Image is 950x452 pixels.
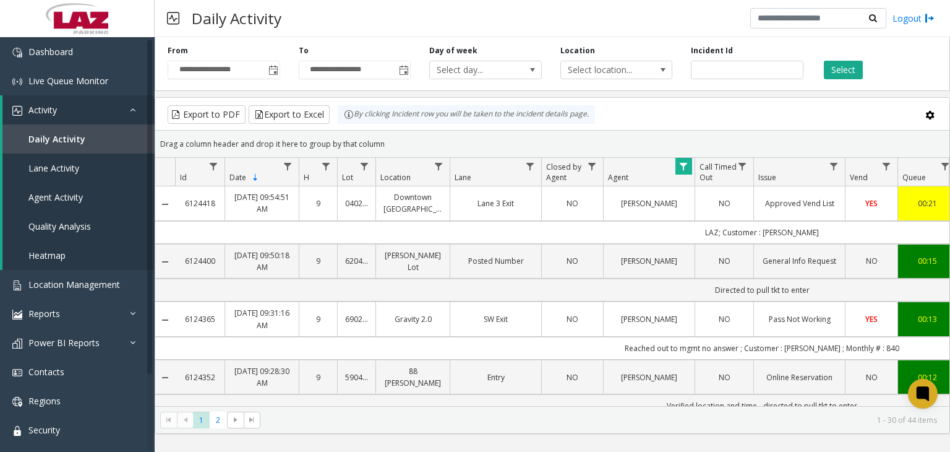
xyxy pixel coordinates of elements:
[905,255,949,267] a: 00:15
[824,61,863,79] button: Select
[266,61,280,79] span: Toggle popup
[567,314,578,324] span: NO
[878,158,895,175] a: Vend Filter Menu
[584,158,601,175] a: Closed by Agent Filter Menu
[186,3,288,33] h3: Daily Activity
[155,257,175,267] a: Collapse Details
[280,158,296,175] a: Date Filter Menu
[902,172,926,183] span: Queue
[268,415,937,425] kendo-pager-info: 1 - 30 of 44 items
[28,104,57,116] span: Activity
[28,75,108,87] span: Live Queue Monitor
[155,133,949,155] div: Drag a column header and drop it here to group by that column
[12,48,22,58] img: 'icon'
[383,313,442,325] a: Gravity 2.0
[826,158,842,175] a: Issue Filter Menu
[344,110,354,120] img: infoIcon.svg
[380,172,411,183] span: Location
[458,255,534,267] a: Posted Number
[12,426,22,436] img: 'icon'
[2,241,155,270] a: Heatmap
[905,313,949,325] a: 00:13
[345,255,368,267] a: 620425
[182,198,217,209] a: 6124418
[338,105,595,124] div: By clicking Incident row you will be taken to the incident details page.
[611,255,687,267] a: [PERSON_NAME]
[761,255,837,267] a: General Info Request
[567,372,578,383] span: NO
[892,12,935,25] a: Logout
[249,105,330,124] button: Export to Excel
[182,372,217,383] a: 6124352
[168,105,246,124] button: Export to PDF
[567,256,578,266] span: NO
[675,158,692,175] a: Agent Filter Menu
[522,158,539,175] a: Lane Filter Menu
[549,313,596,325] a: NO
[155,199,175,209] a: Collapse Details
[2,154,155,183] a: Lane Activity
[250,173,260,183] span: Sortable
[28,191,83,203] span: Agent Activity
[233,191,291,215] a: [DATE] 09:54:51 AM
[12,339,22,349] img: 'icon'
[28,308,60,319] span: Reports
[28,220,91,232] span: Quality Analysis
[155,373,175,383] a: Collapse Details
[853,198,890,209] a: YES
[700,162,737,183] span: Call Timed Out
[307,372,330,383] a: 9
[233,307,291,331] a: [DATE] 09:31:16 AM
[758,172,776,183] span: Issue
[28,337,100,349] span: Power BI Reports
[2,212,155,241] a: Quality Analysis
[703,313,746,325] a: NO
[430,61,519,79] span: Select day...
[233,365,291,389] a: [DATE] 09:28:30 AM
[307,313,330,325] a: 9
[28,279,120,290] span: Location Management
[866,372,878,383] span: NO
[345,372,368,383] a: 590436
[383,191,442,215] a: Downtown [GEOGRAPHIC_DATA]
[229,172,246,183] span: Date
[28,250,66,261] span: Heatmap
[28,366,64,378] span: Contacts
[12,280,22,290] img: 'icon'
[180,172,187,183] span: Id
[12,368,22,378] img: 'icon'
[703,255,746,267] a: NO
[611,372,687,383] a: [PERSON_NAME]
[155,158,949,406] div: Data table
[905,372,949,383] div: 00:12
[458,372,534,383] a: Entry
[168,45,188,56] label: From
[304,172,309,183] span: H
[458,198,534,209] a: Lane 3 Exit
[925,12,935,25] img: logout
[383,250,442,273] a: [PERSON_NAME] Lot
[455,172,471,183] span: Lane
[734,158,751,175] a: Call Timed Out Filter Menu
[2,183,155,212] a: Agent Activity
[182,255,217,267] a: 6124400
[853,255,890,267] a: NO
[611,198,687,209] a: [PERSON_NAME]
[761,372,837,383] a: Online Reservation
[299,45,309,56] label: To
[28,395,61,407] span: Regions
[905,198,949,209] a: 00:21
[356,158,373,175] a: Lot Filter Menu
[244,412,260,429] span: Go to the last page
[307,198,330,209] a: 9
[865,198,878,209] span: YES
[345,198,368,209] a: 040235
[560,45,595,56] label: Location
[193,412,210,428] span: Page 1
[866,256,878,266] span: NO
[28,133,85,145] span: Daily Activity
[608,172,628,183] span: Agent
[430,158,447,175] a: Location Filter Menu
